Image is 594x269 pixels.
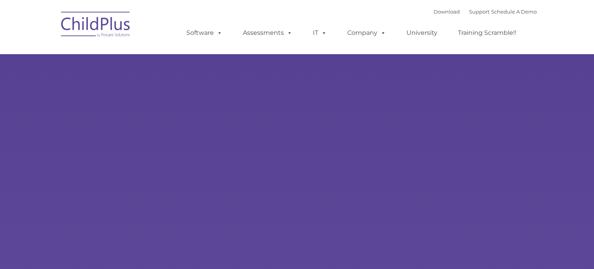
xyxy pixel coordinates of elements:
[450,25,524,41] a: Training Scramble!!
[434,9,537,15] font: |
[434,9,460,15] a: Download
[469,9,490,15] a: Support
[491,9,537,15] a: Schedule A Demo
[399,25,445,41] a: University
[179,25,230,41] a: Software
[57,6,135,45] img: ChildPlus by Procare Solutions
[340,25,394,41] a: Company
[235,25,300,41] a: Assessments
[305,25,335,41] a: IT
